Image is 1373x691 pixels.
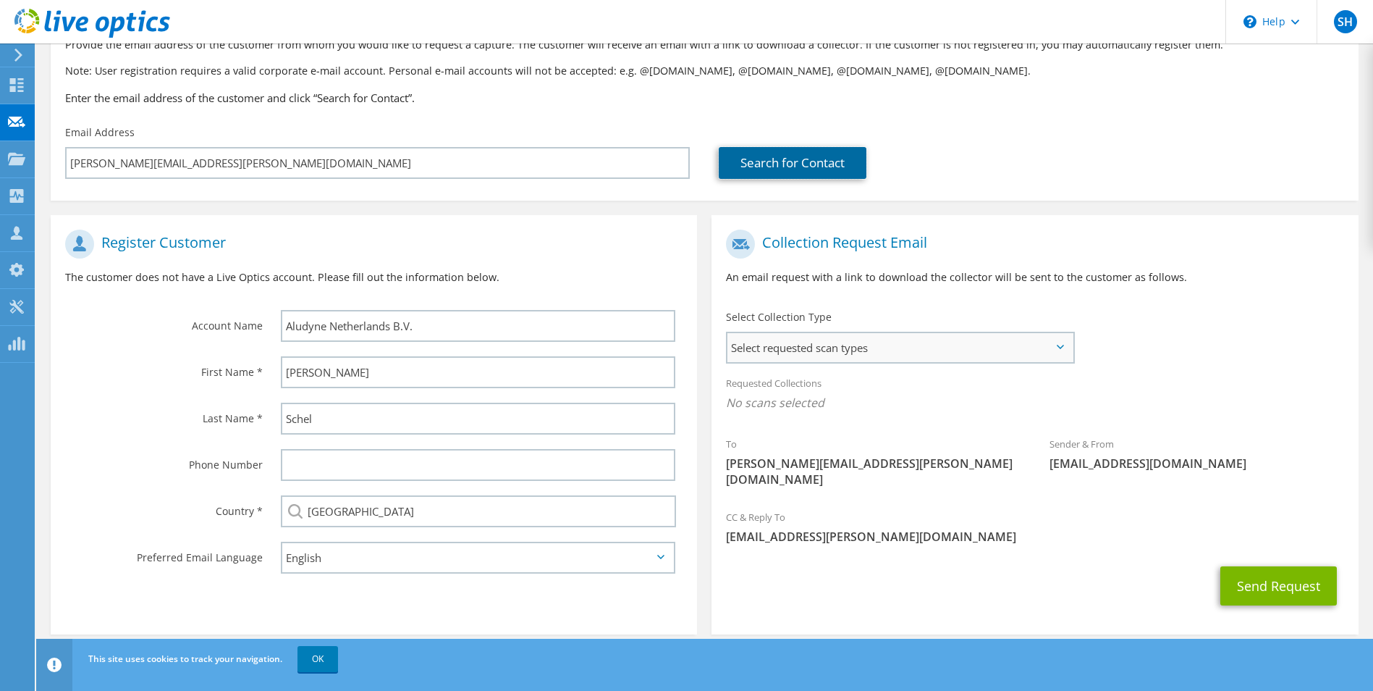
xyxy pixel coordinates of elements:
p: Note: User registration requires a valid corporate e-mail account. Personal e-mail accounts will ... [65,63,1344,79]
p: Provide the email address of the customer from whom you would like to request a capture. The cust... [65,37,1344,53]
h3: Enter the email address of the customer and click “Search for Contact”. [65,90,1344,106]
label: Last Name * [65,403,263,426]
button: Send Request [1220,566,1337,606]
p: An email request with a link to download the collector will be sent to the customer as follows. [726,269,1343,285]
div: Requested Collections [711,368,1358,422]
a: OK [297,646,338,672]
span: [PERSON_NAME][EMAIL_ADDRESS][PERSON_NAME][DOMAIN_NAME] [726,456,1021,487]
svg: \n [1243,15,1256,28]
div: To [711,429,1035,495]
div: CC & Reply To [711,502,1358,552]
span: SH [1334,10,1357,33]
p: The customer does not have a Live Optics account. Please fill out the information below. [65,269,683,285]
a: Search for Contact [719,147,866,179]
label: First Name * [65,356,263,380]
label: Phone Number [65,449,263,472]
h1: Register Customer [65,230,675,259]
label: Email Address [65,125,135,140]
span: Select requested scan types [727,333,1072,362]
span: [EMAIL_ADDRESS][PERSON_NAME][DOMAIN_NAME] [726,529,1343,545]
label: Account Name [65,310,263,333]
span: [EMAIL_ADDRESS][DOMAIN_NAME] [1049,456,1344,472]
div: Sender & From [1035,429,1359,479]
label: Country * [65,495,263,519]
h1: Collection Request Email [726,230,1336,259]
span: This site uses cookies to track your navigation. [88,653,282,665]
label: Preferred Email Language [65,542,263,565]
label: Select Collection Type [726,310,832,324]
span: No scans selected [726,395,1343,411]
